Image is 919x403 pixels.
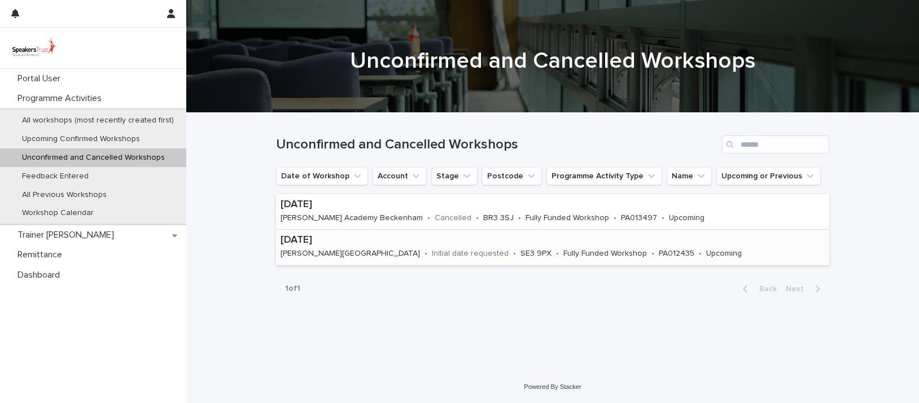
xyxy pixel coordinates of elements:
[556,249,559,259] p: •
[546,167,662,185] button: Programme Activity Type
[716,167,821,185] button: Upcoming or Previous
[13,270,69,281] p: Dashboard
[659,249,694,259] p: PA012435
[667,167,712,185] button: Name
[276,137,717,153] h1: Unconfirmed and Cancelled Workshops
[281,213,423,223] p: [PERSON_NAME] Academy Beckenham
[13,73,69,84] p: Portal User
[662,213,664,223] p: •
[9,37,59,59] img: UVamC7uQTJC0k9vuxGLS
[651,249,654,259] p: •
[13,208,103,218] p: Workshop Calendar
[13,116,183,125] p: All workshops (most recently created first)
[276,194,829,230] a: [DATE][PERSON_NAME] Academy Beckenham•Cancelled•BR3 3SJ•Fully Funded Workshop•PA013497•Upcoming
[281,199,736,211] p: [DATE]
[524,383,581,390] a: Powered By Stacker
[513,249,516,259] p: •
[373,167,427,185] button: Account
[425,249,427,259] p: •
[432,249,509,259] p: Initial date requested
[781,284,829,294] button: Next
[431,167,478,185] button: Stage
[526,213,609,223] p: Fully Funded Workshop
[520,249,552,259] p: SE3 9PX
[722,135,829,154] input: Search
[706,249,742,259] p: Upcoming
[13,190,116,200] p: All Previous Workshops
[281,234,773,247] p: [DATE]
[13,230,123,240] p: Trainer [PERSON_NAME]
[621,213,657,223] p: PA013497
[483,213,514,223] p: BR3 3SJ
[669,213,704,223] p: Upcoming
[276,230,829,265] a: [DATE][PERSON_NAME][GEOGRAPHIC_DATA]•Initial date requested•SE3 9PX•Fully Funded Workshop•PA01243...
[276,167,368,185] button: Date of Workshop
[13,134,149,144] p: Upcoming Confirmed Workshops
[518,213,521,223] p: •
[281,249,420,259] p: [PERSON_NAME][GEOGRAPHIC_DATA]
[13,249,71,260] p: Remittance
[563,249,647,259] p: Fully Funded Workshop
[276,47,829,75] h1: Unconfirmed and Cancelled Workshops
[482,167,542,185] button: Postcode
[13,93,111,104] p: Programme Activities
[699,249,702,259] p: •
[476,213,479,223] p: •
[734,284,781,294] button: Back
[435,213,471,223] p: Cancelled
[752,285,777,293] span: Back
[13,153,174,163] p: Unconfirmed and Cancelled Workshops
[276,275,309,303] p: 1 of 1
[614,213,616,223] p: •
[427,213,430,223] p: •
[13,172,98,181] p: Feedback Entered
[786,285,811,293] span: Next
